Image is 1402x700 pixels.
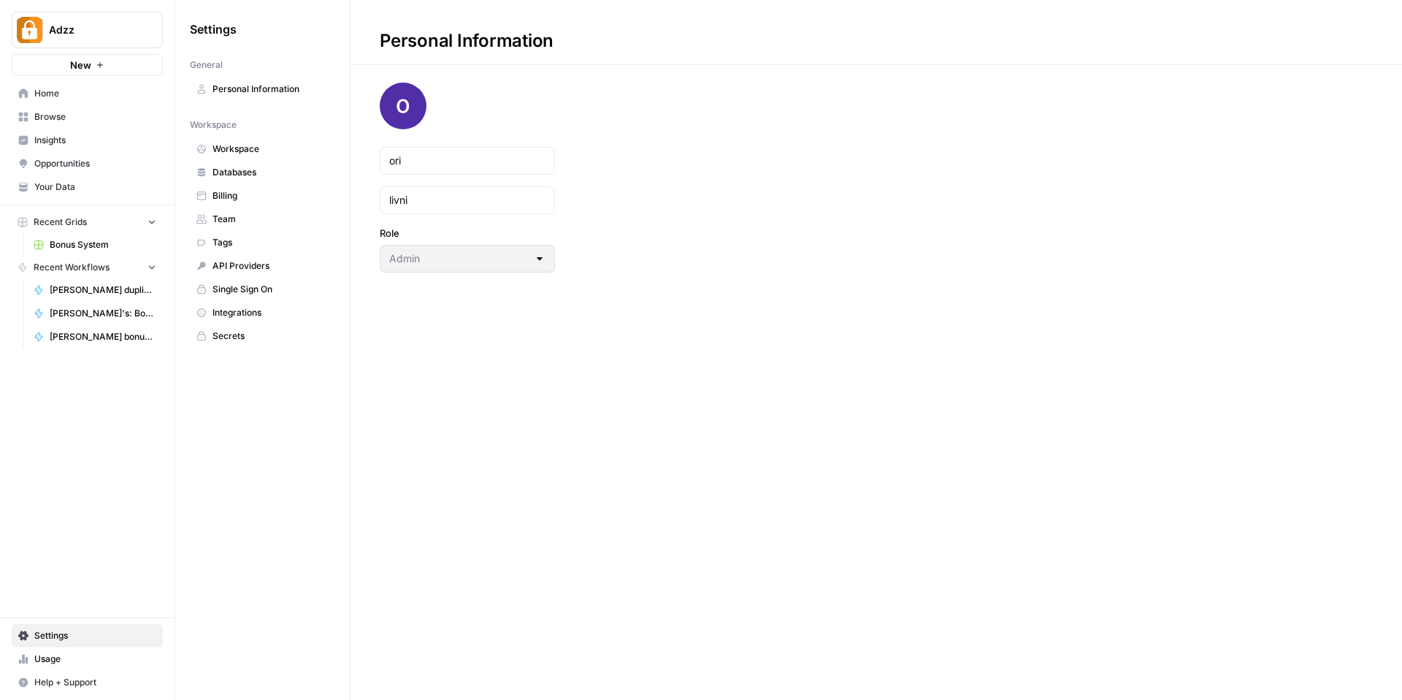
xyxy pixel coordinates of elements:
span: [PERSON_NAME]'s: Bonuses Search [50,307,156,320]
a: Opportunities [12,152,163,175]
span: General [190,58,223,72]
a: Home [12,82,163,105]
span: Single Sign On [212,283,329,296]
span: Settings [34,629,156,642]
span: [PERSON_NAME] duplicate check CRM [50,284,156,297]
span: Adzz [49,23,137,37]
a: Settings [12,624,163,647]
img: Adzz Logo [17,17,43,43]
span: Team [212,213,329,226]
img: avatar [380,83,426,129]
span: Databases [212,166,329,179]
div: Personal Information [350,29,583,53]
a: [PERSON_NAME] bonus to wp - grid specific [27,325,163,349]
span: Recent Grids [34,216,87,229]
a: Usage [12,647,163,671]
span: Workspace [190,118,237,132]
a: Billing [190,184,335,208]
span: Workspace [212,142,329,156]
span: Help + Support [34,676,156,689]
span: Bonus System [50,238,156,251]
span: Opportunities [34,157,156,170]
span: Personal Information [212,83,329,96]
span: [PERSON_NAME] bonus to wp - grid specific [50,330,156,343]
span: Browse [34,110,156,123]
a: Team [190,208,335,231]
span: New [70,58,91,72]
span: Settings [190,20,237,38]
a: Your Data [12,175,163,199]
span: Your Data [34,180,156,194]
a: [PERSON_NAME] duplicate check CRM [27,278,163,302]
a: Databases [190,161,335,184]
span: Integrations [212,306,329,319]
a: Personal Information [190,77,335,101]
span: Secrets [212,330,329,343]
a: Workspace [190,137,335,161]
span: API Providers [212,259,329,273]
button: New [12,54,163,76]
label: Role [380,226,555,240]
a: Browse [12,105,163,129]
a: Secrets [190,324,335,348]
a: Integrations [190,301,335,324]
span: Home [34,87,156,100]
a: Tags [190,231,335,254]
button: Recent Grids [12,211,163,233]
a: Bonus System [27,233,163,256]
span: Recent Workflows [34,261,110,274]
span: Insights [34,134,156,147]
span: Billing [212,189,329,202]
span: Usage [34,653,156,666]
a: Single Sign On [190,278,335,301]
a: API Providers [190,254,335,278]
span: Tags [212,236,329,249]
button: Workspace: Adzz [12,12,163,48]
button: Recent Workflows [12,256,163,278]
button: Help + Support [12,671,163,694]
a: Insights [12,129,163,152]
a: [PERSON_NAME]'s: Bonuses Search [27,302,163,325]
